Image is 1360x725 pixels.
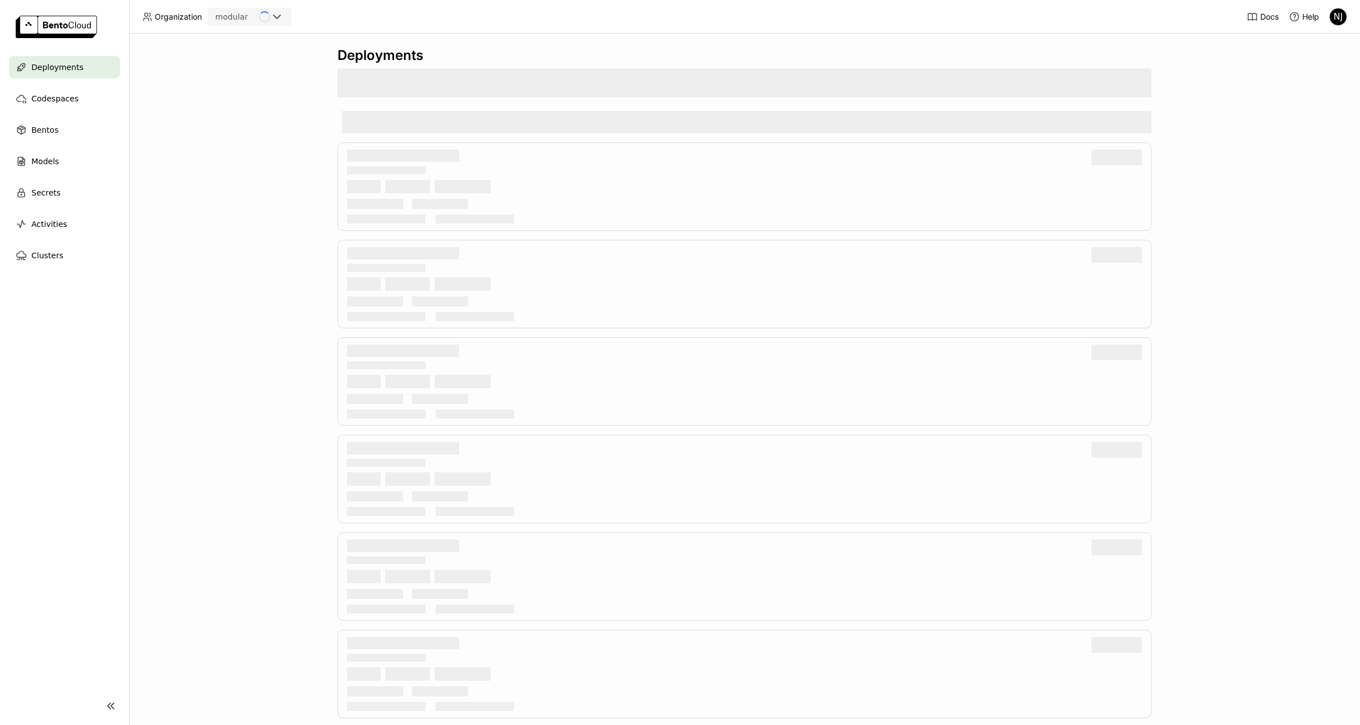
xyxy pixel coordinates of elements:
[9,150,120,173] a: Models
[1260,12,1279,22] span: Docs
[1329,8,1347,26] div: Newton Jain
[9,182,120,204] a: Secrets
[31,123,58,137] span: Bentos
[31,92,78,105] span: Codespaces
[155,12,202,22] span: Organization
[337,47,1151,64] div: Deployments
[1289,11,1319,22] div: Help
[249,12,250,23] input: Selected modular.
[31,217,67,231] span: Activities
[1302,12,1319,22] span: Help
[31,249,63,262] span: Clusters
[9,119,120,141] a: Bentos
[9,244,120,267] a: Clusters
[9,87,120,110] a: Codespaces
[9,56,120,78] a: Deployments
[1330,8,1347,25] div: NJ
[215,11,248,22] div: modular
[31,155,59,168] span: Models
[16,16,97,38] img: logo
[31,186,61,199] span: Secrets
[9,213,120,235] a: Activities
[1247,11,1279,22] a: Docs
[31,61,84,74] span: Deployments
